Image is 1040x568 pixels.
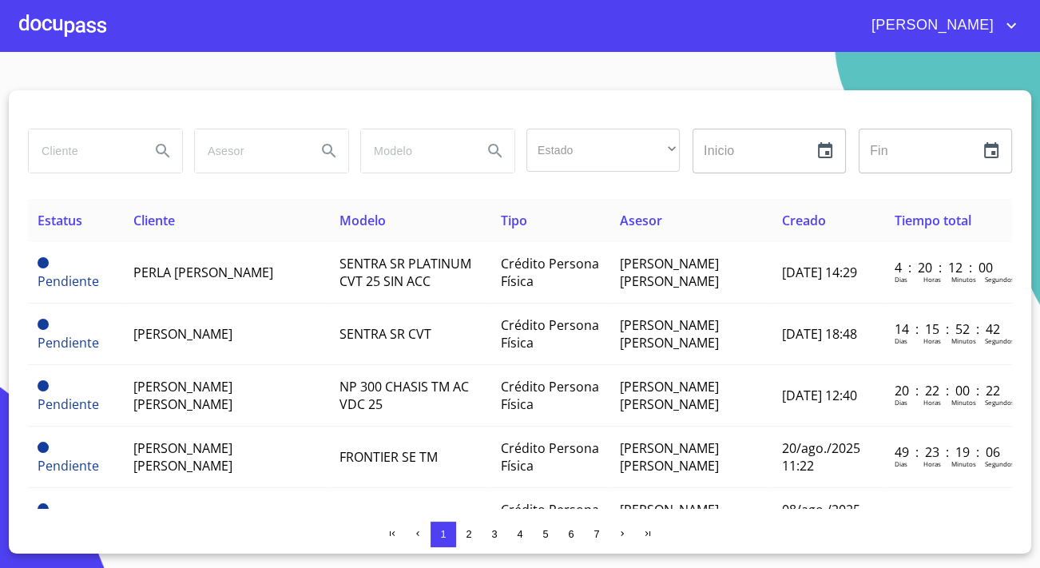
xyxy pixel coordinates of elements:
p: Segundos [985,459,1014,468]
p: 49 : 23 : 19 : 06 [895,443,1002,461]
span: [PERSON_NAME] [133,325,232,343]
span: 20/ago./2025 11:22 [782,439,860,475]
p: 20 : 22 : 00 : 22 [895,382,1002,399]
span: NP 300 CHASIS TM AC VDC 25 [339,378,469,413]
span: 1 [440,528,446,540]
p: Horas [923,398,941,407]
span: [PERSON_NAME] [PERSON_NAME] [620,378,719,413]
span: SENTRA SR PLATINUM CVT 25 SIN ACC [339,255,471,290]
p: Segundos [985,398,1014,407]
span: 2 [466,528,471,540]
p: Horas [923,275,941,284]
span: 3 [491,528,497,540]
p: Dias [895,398,907,407]
span: Creado [782,212,826,229]
p: Dias [895,275,907,284]
span: Pendiente [38,257,49,268]
input: search [195,129,304,173]
p: Minutos [951,336,976,345]
span: Modelo [339,212,386,229]
span: 4 [517,528,522,540]
p: Dias [895,336,907,345]
span: Asesor [620,212,662,229]
button: 5 [533,522,558,547]
span: [PERSON_NAME] [859,13,1002,38]
input: search [361,129,470,173]
span: FRONTIER SE TM [339,448,438,466]
span: 5 [542,528,548,540]
span: [PERSON_NAME] [PERSON_NAME] [620,439,719,475]
button: 7 [584,522,609,547]
span: Crédito Persona Física [501,439,599,475]
p: Minutos [951,459,976,468]
button: 3 [482,522,507,547]
span: 6 [568,528,574,540]
span: Pendiente [38,319,49,330]
button: Search [310,132,348,170]
button: Search [144,132,182,170]
button: 1 [431,522,456,547]
button: 4 [507,522,533,547]
input: search [29,129,137,173]
p: 61 : 15 : 50 : 31 [895,505,1002,522]
p: Horas [923,459,941,468]
span: Estatus [38,212,82,229]
p: 4 : 20 : 12 : 00 [895,259,1002,276]
span: Pendiente [38,503,49,514]
span: Cliente [133,212,175,229]
span: [DATE] 12:40 [782,387,857,404]
span: Tiempo total [895,212,971,229]
span: [DATE] 14:29 [782,264,857,281]
span: [PERSON_NAME] [PERSON_NAME] [133,439,232,475]
span: 08/ago./2025 18:50 [782,501,860,536]
span: Crédito Persona Física [501,501,599,536]
span: Crédito Persona Física [501,316,599,352]
span: Tipo [501,212,527,229]
p: Dias [895,459,907,468]
p: Segundos [985,336,1014,345]
button: account of current user [859,13,1021,38]
span: PERLA [PERSON_NAME] [133,264,273,281]
p: Horas [923,336,941,345]
button: 2 [456,522,482,547]
span: SENTRA SR CVT [339,325,431,343]
p: Minutos [951,275,976,284]
span: Crédito Persona Física [501,255,599,290]
span: [PERSON_NAME] [PERSON_NAME] [133,378,232,413]
span: [DATE] 18:48 [782,325,857,343]
span: Crédito Persona Física [501,378,599,413]
button: 6 [558,522,584,547]
button: Search [476,132,514,170]
span: Pendiente [38,380,49,391]
span: Pendiente [38,272,99,290]
span: Pendiente [38,395,99,413]
span: [PERSON_NAME] [PERSON_NAME] [620,316,719,352]
p: Segundos [985,275,1014,284]
span: Pendiente [38,442,49,453]
span: [PERSON_NAME] [PERSON_NAME] [620,255,719,290]
p: 14 : 15 : 52 : 42 [895,320,1002,338]
span: 7 [593,528,599,540]
span: [PERSON_NAME] [PERSON_NAME] [620,501,719,536]
p: Minutos [951,398,976,407]
span: Pendiente [38,457,99,475]
span: Pendiente [38,334,99,352]
div: ​ [526,129,680,172]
